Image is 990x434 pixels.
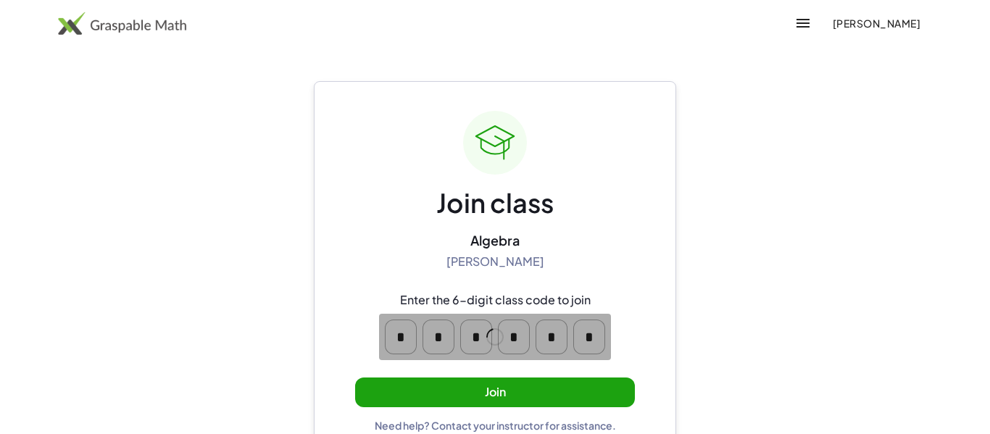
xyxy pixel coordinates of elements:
[436,186,554,220] div: Join class
[470,232,520,249] div: Algebra
[400,293,591,308] div: Enter the 6-digit class code to join
[820,10,932,36] button: [PERSON_NAME]
[832,17,920,30] span: [PERSON_NAME]
[446,254,544,270] div: [PERSON_NAME]
[375,419,616,432] div: Need help? Contact your instructor for assistance.
[355,377,635,407] button: Join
